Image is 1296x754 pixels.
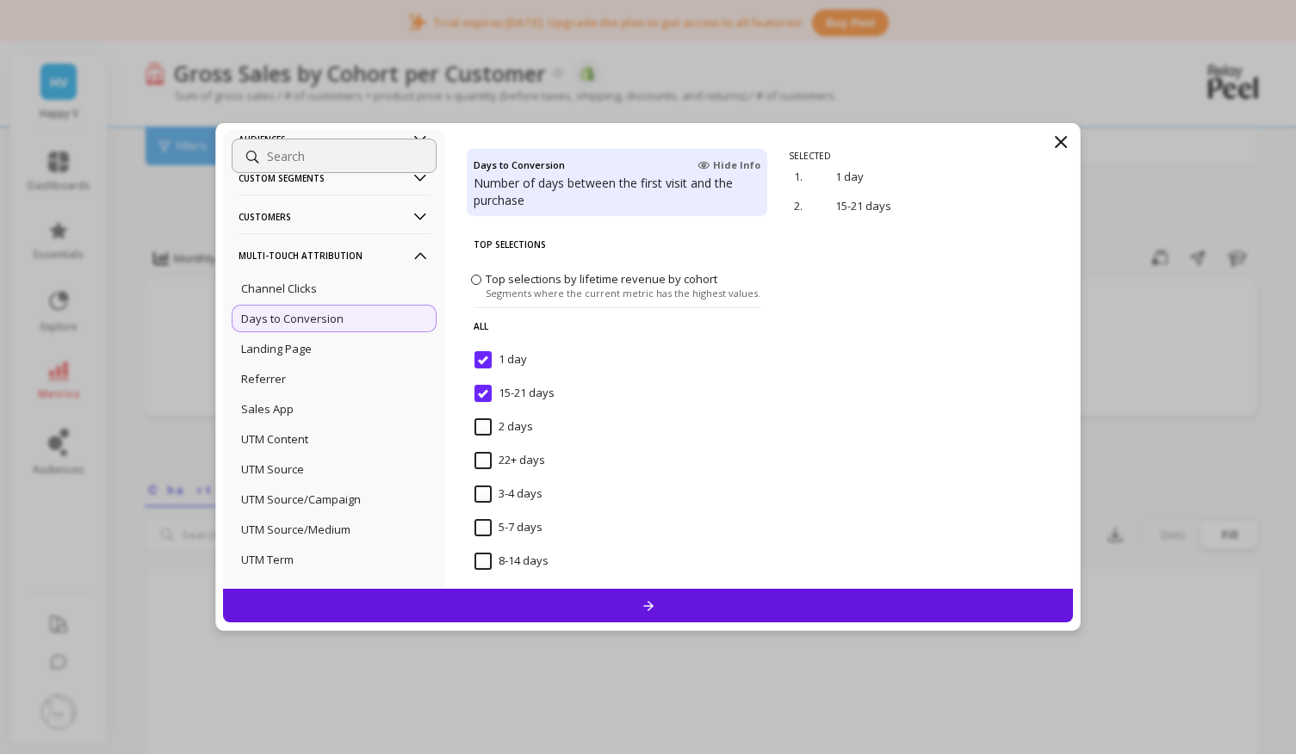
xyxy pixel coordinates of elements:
[474,519,543,536] span: 5-7 days
[232,139,437,173] input: Search
[239,233,430,277] p: Multi-Touch Attribution
[474,226,760,263] p: Top Selections
[241,491,361,507] p: UTM Source/Campaign
[241,431,308,447] p: UTM Content
[241,522,350,537] p: UTM Source/Medium
[239,195,430,238] p: Customers
[239,156,430,200] p: Custom Segments
[241,371,286,386] p: Referrer
[474,307,760,344] p: All
[241,461,304,477] p: UTM Source
[474,553,549,570] span: 8-14 days
[794,169,811,184] p: 1.
[241,552,294,567] p: UTM Term
[241,281,317,296] p: Channel Clicks
[794,198,811,213] p: 2.
[698,158,760,172] span: Hide Info
[474,485,543,503] span: 3-4 days
[835,198,977,213] p: 15-21 days
[241,341,312,356] p: Landing Page
[789,150,831,162] p: SELECTED
[474,385,555,402] span: 15-21 days
[486,271,717,287] span: Top selections by lifetime revenue by cohort
[486,287,760,300] span: Segments where the current metric has the highest values.
[474,452,545,469] span: 22+ days
[835,169,963,184] p: 1 day
[241,401,294,417] p: Sales App
[474,156,565,175] h4: Days to Conversion
[241,311,344,326] p: Days to Conversion
[474,418,533,436] span: 2 days
[474,351,527,368] span: 1 day
[474,175,760,209] p: Number of days between the first visit and the purchase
